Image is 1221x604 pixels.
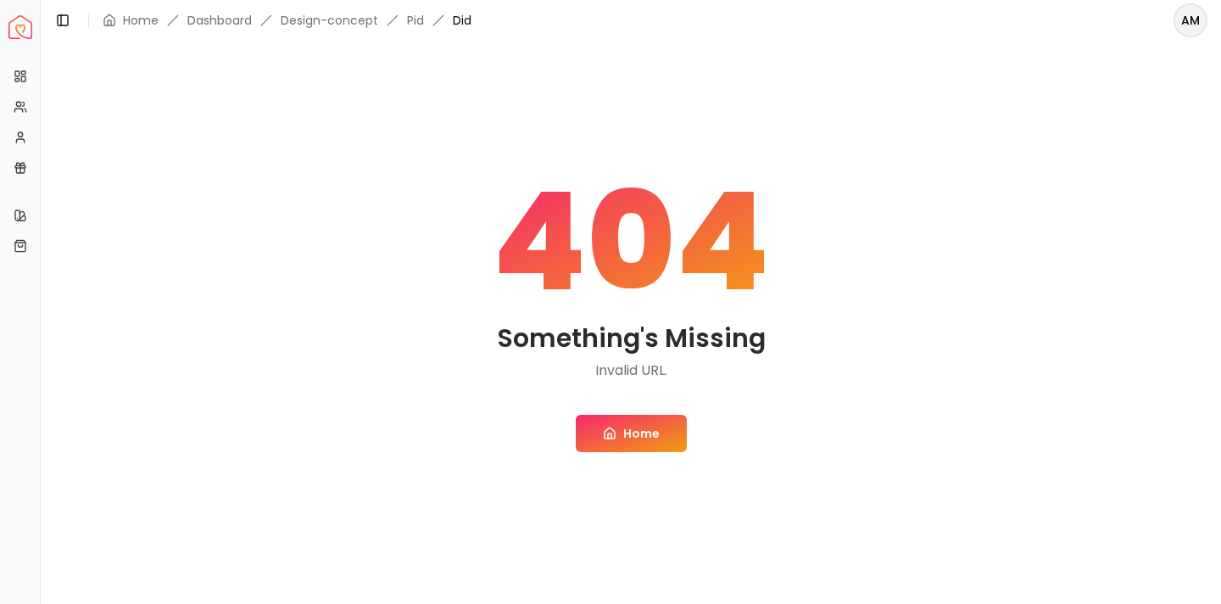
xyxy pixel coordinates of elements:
a: Design-concept [281,12,378,29]
a: Dashboard [187,12,252,29]
a: Home [576,415,687,452]
a: Home [123,12,159,29]
nav: breadcrumb [103,12,471,29]
span: 404 [493,174,770,310]
h2: Something's Missing [497,323,766,354]
p: Invalid URL. [595,361,667,381]
a: Spacejoy [8,15,32,39]
span: AM [1175,5,1206,36]
button: AM [1174,3,1207,37]
a: Pid [407,12,424,29]
img: Spacejoy Logo [8,15,32,39]
span: Did [453,12,471,29]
